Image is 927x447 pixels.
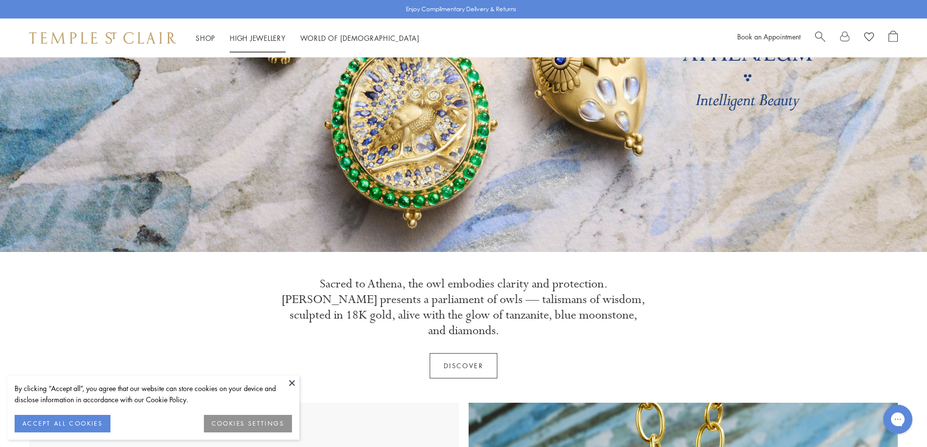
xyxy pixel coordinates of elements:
[15,383,292,405] div: By clicking “Accept all”, you agree that our website can store cookies on your device and disclos...
[300,33,419,43] a: World of [DEMOGRAPHIC_DATA]World of [DEMOGRAPHIC_DATA]
[204,415,292,432] button: COOKIES SETTINGS
[815,31,825,45] a: Search
[15,415,110,432] button: ACCEPT ALL COOKIES
[406,4,516,14] p: Enjoy Complimentary Delivery & Returns
[196,33,215,43] a: ShopShop
[230,33,286,43] a: High JewelleryHigh Jewellery
[430,353,498,378] a: Discover
[737,32,800,41] a: Book an Appointment
[29,32,176,44] img: Temple St. Clair
[889,31,898,45] a: Open Shopping Bag
[864,31,874,45] a: View Wishlist
[281,276,646,339] p: Sacred to Athena, the owl embodies clarity and protection. [PERSON_NAME] presents a parliament of...
[196,32,419,44] nav: Main navigation
[878,401,917,437] iframe: Gorgias live chat messenger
